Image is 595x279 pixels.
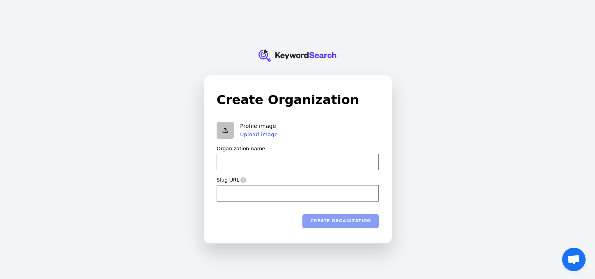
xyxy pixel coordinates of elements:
[217,145,265,152] label: Organization name
[217,122,234,139] button: Upload organization logo
[240,131,278,137] button: Upload image
[217,176,239,184] label: Slug URL
[217,90,379,109] h1: Create Organization
[240,123,278,130] p: Profile image
[562,248,586,271] a: Open chat
[239,176,246,183] span: A slug is a human-readable ID that must be unique. It’s often used in URLs.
